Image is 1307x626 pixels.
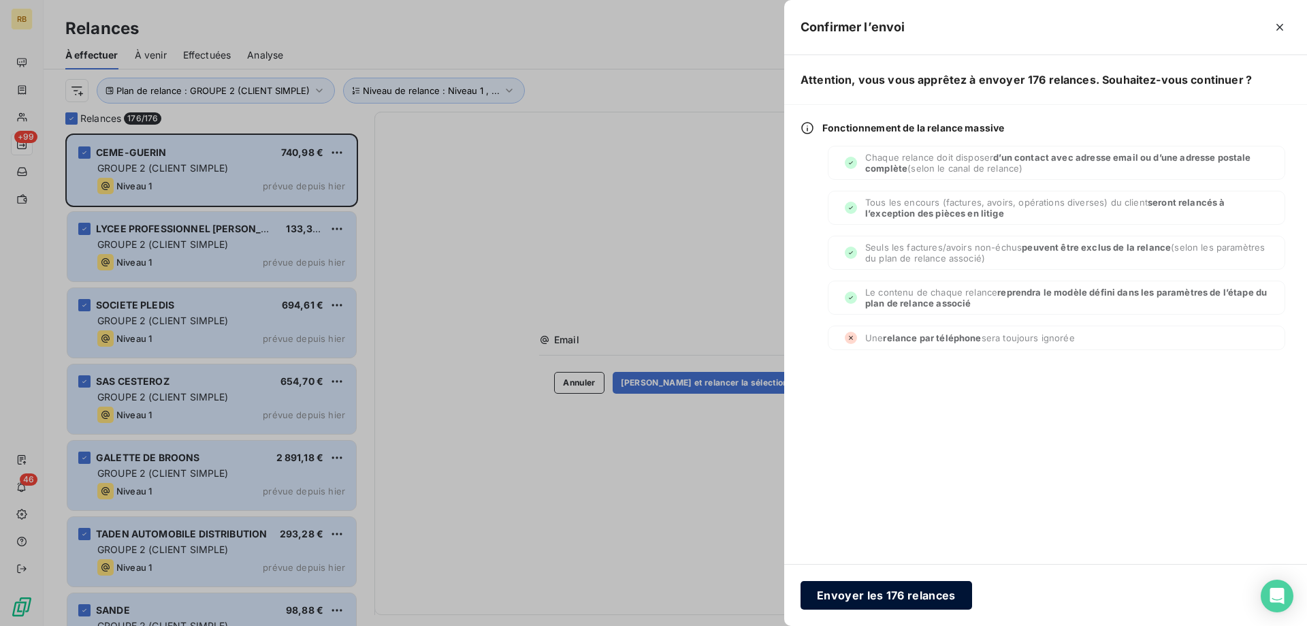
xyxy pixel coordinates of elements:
span: Chaque relance doit disposer (selon le canal de relance) [865,152,1268,174]
span: seront relancés à l’exception des pièces en litige [865,197,1225,219]
button: Envoyer les 176 relances [801,581,972,610]
span: Le contenu de chaque relance [865,287,1268,309]
h6: Attention, vous vous apprêtez à envoyer 176 relances. Souhaitez-vous continuer ? [784,55,1307,104]
span: relance par téléphone [883,332,981,343]
h5: Confirmer l’envoi [801,18,905,37]
span: Fonctionnement de la relance massive [822,121,1004,135]
span: Une sera toujours ignorée [865,332,1075,343]
span: d’un contact avec adresse email ou d’une adresse postale complète [865,152,1251,174]
div: Open Intercom Messenger [1261,580,1293,612]
span: Seuls les factures/avoirs non-échus (selon les paramètres du plan de relance associé) [865,242,1268,264]
span: peuvent être exclus de la relance [1022,242,1171,253]
span: reprendra le modèle défini dans les paramètres de l’étape du plan de relance associé [865,287,1267,309]
span: Tous les encours (factures, avoirs, opérations diverses) du client [865,197,1268,219]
